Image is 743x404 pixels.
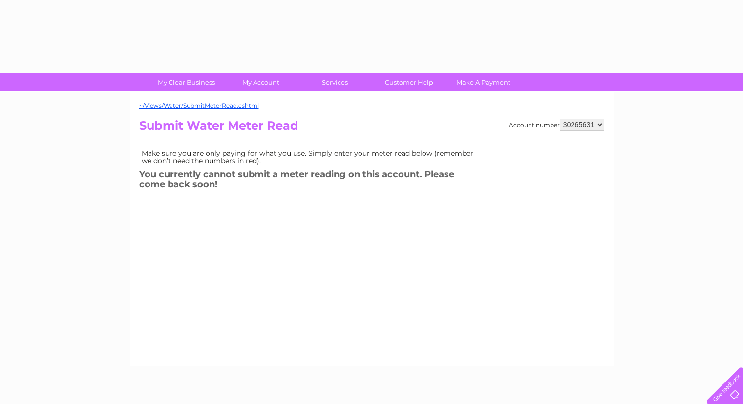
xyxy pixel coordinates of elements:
a: My Account [220,73,301,91]
a: ~/Views/Water/SubmitMeterRead.cshtml [139,102,259,109]
a: My Clear Business [146,73,227,91]
h3: You currently cannot submit a meter reading on this account. Please come back soon! [139,167,481,194]
h2: Submit Water Meter Read [139,119,604,137]
td: Make sure you are only paying for what you use. Simply enter your meter read below (remember we d... [139,147,481,167]
a: Customer Help [369,73,449,91]
div: Account number [509,119,604,131]
a: Services [295,73,375,91]
a: Make A Payment [443,73,524,91]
